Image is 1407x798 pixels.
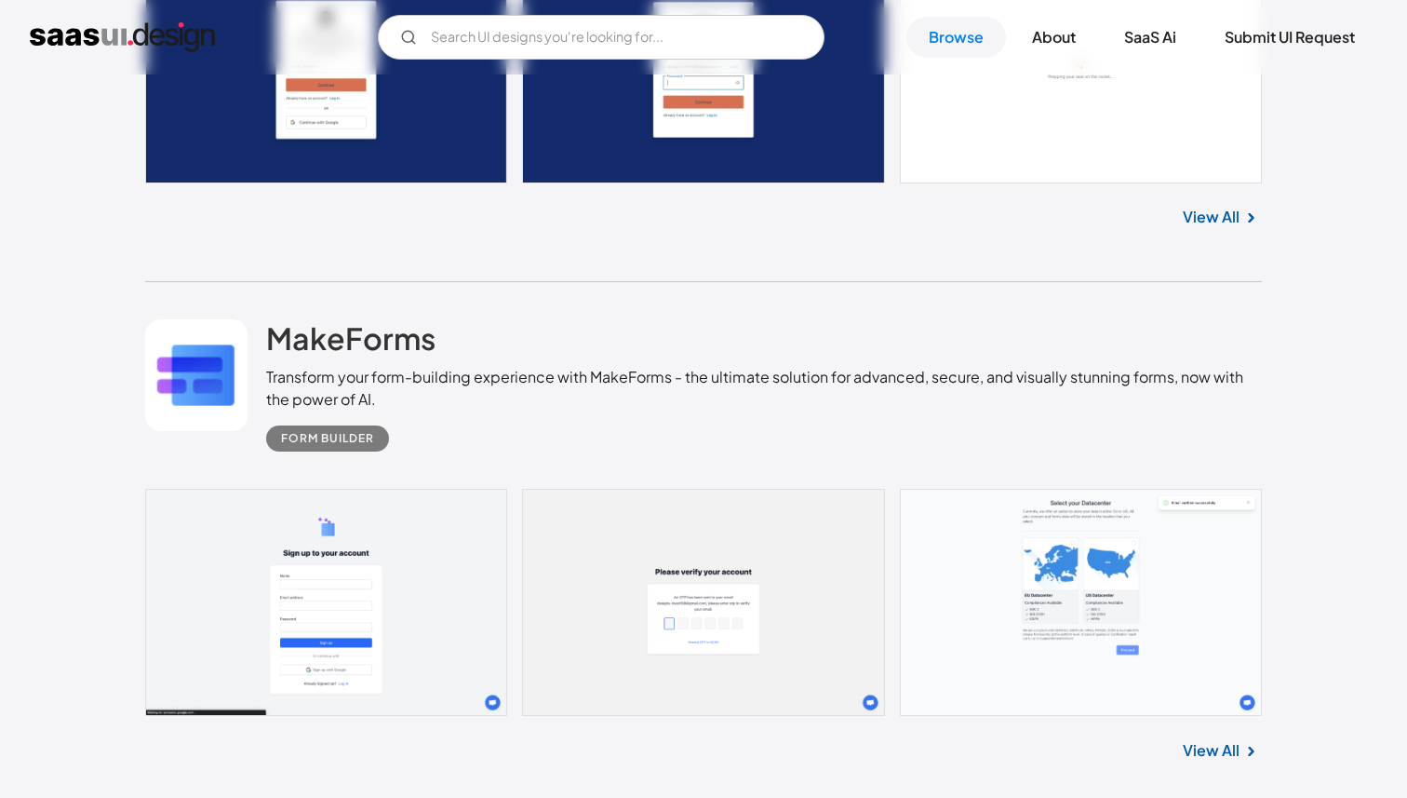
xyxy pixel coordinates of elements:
[378,15,824,60] form: Email Form
[906,17,1006,58] a: Browse
[1102,17,1199,58] a: SaaS Ai
[30,22,215,52] a: home
[378,15,824,60] input: Search UI designs you're looking for...
[266,319,435,366] a: MakeForms
[1010,17,1098,58] a: About
[1183,206,1239,228] a: View All
[1183,739,1239,762] a: View All
[266,319,435,357] h2: MakeForms
[266,366,1262,411] div: Transform your form-building experience with MakeForms - the ultimate solution for advanced, secu...
[281,427,374,450] div: Form Builder
[1202,17,1377,58] a: Submit UI Request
